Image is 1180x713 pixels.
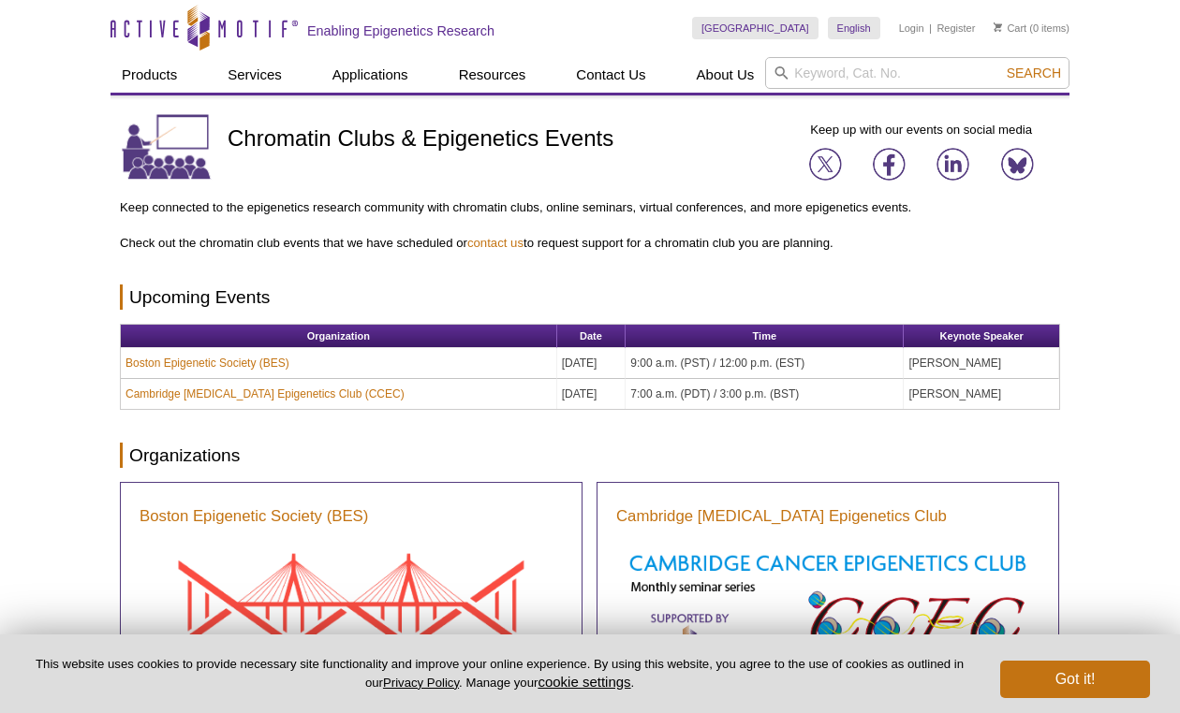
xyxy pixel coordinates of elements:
td: [DATE] [557,379,627,409]
h2: Enabling Epigenetics Research [307,22,494,39]
input: Keyword, Cat. No. [765,57,1069,89]
img: Join us on X [809,148,842,181]
li: | [929,17,932,39]
a: Login [899,22,924,35]
a: Register [937,22,975,35]
th: Time [626,325,904,348]
p: Keep connected to the epigenetics research community with chromatin clubs, online seminars, virtu... [120,199,1060,216]
a: Contact Us [565,57,656,93]
img: Join us on LinkedIn [937,148,969,181]
img: Join us on Facebook [873,148,906,181]
th: Organization [121,325,557,348]
a: Cambridge [MEDICAL_DATA] Epigenetics Club (CCEC) [125,386,405,402]
li: (0 items) [994,17,1069,39]
img: Boston Epigenetic Society (BES) Seminar Series [140,542,563,710]
td: 7:00 a.m. (PDT) / 3:00 p.m. (BST) [626,379,904,409]
a: Services [216,57,293,93]
a: English [828,17,880,39]
img: Chromatin Clubs & Epigenetic Events [120,112,214,182]
a: [GEOGRAPHIC_DATA] [692,17,819,39]
th: Keynote Speaker [904,325,1059,348]
img: Cambridge Cancer Epigenetics Club Seminar Series [616,542,1040,664]
button: Search [1001,65,1067,81]
td: [PERSON_NAME] [904,379,1059,409]
a: Cart [994,22,1026,35]
img: Your Cart [994,22,1002,32]
a: Boston Epigenetic Society (BES) [140,505,368,528]
td: [PERSON_NAME] [904,348,1059,379]
img: Join us on Bluesky [1001,148,1034,181]
th: Date [557,325,627,348]
h2: Organizations [120,443,1060,468]
a: Cambridge [MEDICAL_DATA] Epigenetics Club [616,505,947,528]
p: Check out the chromatin club events that we have scheduled or to request support for a chromatin ... [120,235,1060,252]
h1: Chromatin Clubs & Epigenetics Events [228,126,613,153]
a: contact us [467,236,524,250]
td: [DATE] [557,348,627,379]
a: Applications [321,57,420,93]
a: Products [111,57,188,93]
p: Keep up with our events on social media [782,122,1060,138]
td: 9:00 a.m. (PST) / 12:00 p.m. (EST) [626,348,904,379]
h2: Upcoming Events [120,284,1060,310]
a: About Us [686,57,766,93]
span: Search [1007,65,1061,80]
button: Got it! [1000,661,1150,698]
p: This website uses cookies to provide necessary site functionality and improve your online experie... [30,656,969,691]
a: Boston Epigenetic Society (BES) [125,355,289,371]
a: Privacy Policy [383,676,459,690]
button: cookie settings [538,674,630,690]
a: Resources [448,57,538,93]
